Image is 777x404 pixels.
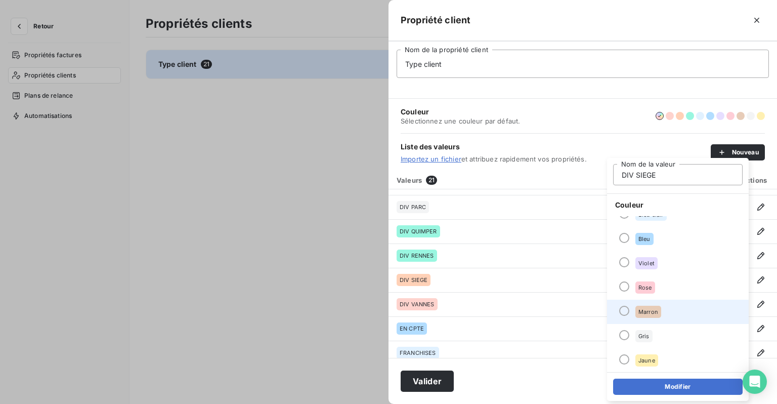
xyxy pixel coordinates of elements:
span: Gris [638,333,650,339]
span: Marron [638,309,658,315]
span: Bleu clair [638,212,664,218]
span: EN CPTE [400,326,424,332]
span: DIV SIEGE [400,277,427,283]
span: DIV QUIMPER [400,228,437,234]
input: placeholder [397,50,769,78]
span: Sélectionnez une couleur par défaut. [401,117,520,125]
span: Violet [638,260,655,266]
button: Valider [401,371,454,392]
span: Jaune [638,357,655,363]
span: Rose [638,285,652,291]
span: 21 [426,176,437,185]
span: FRANCHISES [400,350,436,356]
div: Open Intercom Messenger [743,370,767,394]
span: et attribuez rapidement vos propriétés. [401,155,711,163]
span: Liste des valeurs [401,142,711,152]
span: DIV RENNES [400,253,434,259]
span: DIV PARC [400,204,426,210]
button: Nouveau [711,144,765,160]
span: Couleur [607,194,749,216]
a: Importez un fichier [401,155,461,163]
h5: Propriété client [401,13,470,27]
span: Actions [741,176,767,184]
div: Valeurs [391,175,723,185]
span: Bleu [638,236,651,242]
span: DIV VANNES [400,301,435,307]
span: Couleur [401,107,520,117]
button: Modifier [613,379,743,395]
input: placeholder [613,164,743,185]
